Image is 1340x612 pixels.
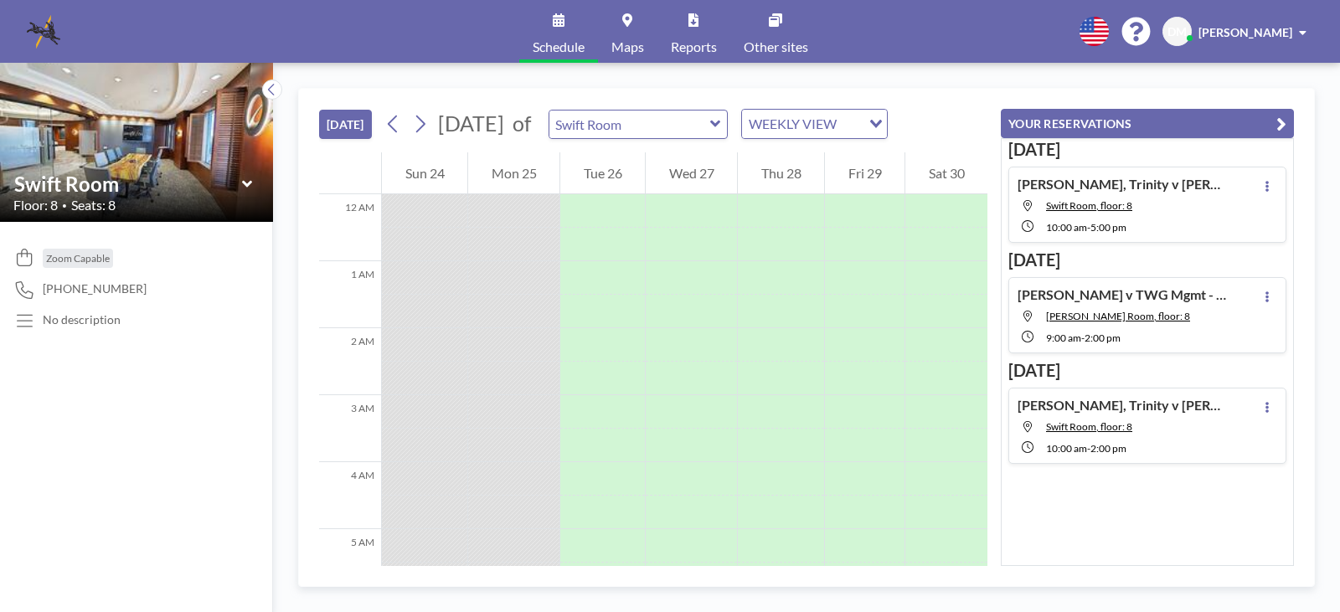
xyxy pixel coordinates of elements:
[1008,249,1286,270] h3: [DATE]
[825,152,904,194] div: Fri 29
[1085,332,1121,344] span: 2:00 PM
[319,395,381,462] div: 3 AM
[1046,221,1087,234] span: 10:00 AM
[1087,442,1090,455] span: -
[43,281,147,296] span: [PHONE_NUMBER]
[1090,221,1126,234] span: 5:00 PM
[738,152,824,194] div: Thu 28
[533,40,585,54] span: Schedule
[745,113,840,135] span: WEEKLY VIEW
[842,113,859,135] input: Search for option
[1018,397,1227,414] h4: [PERSON_NAME], Trinity v [PERSON_NAME] of [PERSON_NAME]
[1018,286,1227,303] h4: [PERSON_NAME] v TWG Mgmt - Deposition 30b6 TWG
[1018,176,1227,193] h4: [PERSON_NAME], Trinity v [PERSON_NAME]
[319,462,381,529] div: 4 AM
[1046,420,1132,433] span: Swift Room, floor: 8
[1167,24,1187,39] span: DM
[43,312,121,327] div: No description
[513,111,531,136] span: of
[611,40,644,54] span: Maps
[46,252,110,265] span: Zoom Capable
[646,152,737,194] div: Wed 27
[319,261,381,328] div: 1 AM
[1046,442,1087,455] span: 10:00 AM
[382,152,467,194] div: Sun 24
[744,40,808,54] span: Other sites
[1001,109,1294,138] button: YOUR RESERVATIONS
[438,111,504,136] span: [DATE]
[671,40,717,54] span: Reports
[319,328,381,395] div: 2 AM
[27,15,60,49] img: organization-logo
[71,197,116,213] span: Seats: 8
[1198,25,1292,39] span: [PERSON_NAME]
[13,197,58,213] span: Floor: 8
[62,200,67,211] span: •
[468,152,559,194] div: Mon 25
[560,152,645,194] div: Tue 26
[1046,310,1190,322] span: McGhee Room, floor: 8
[1008,360,1286,381] h3: [DATE]
[1046,332,1081,344] span: 9:00 AM
[742,110,887,138] div: Search for option
[1090,442,1126,455] span: 2:00 PM
[1081,332,1085,344] span: -
[549,111,710,138] input: Swift Room
[14,172,242,196] input: Swift Room
[1008,139,1286,160] h3: [DATE]
[1046,199,1132,212] span: Swift Room, floor: 8
[1087,221,1090,234] span: -
[319,110,372,139] button: [DATE]
[905,152,987,194] div: Sat 30
[319,194,381,261] div: 12 AM
[319,529,381,596] div: 5 AM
